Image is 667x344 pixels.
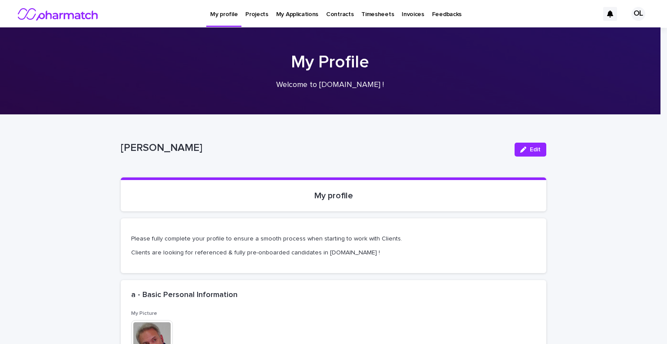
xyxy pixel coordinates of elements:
[515,143,546,157] button: Edit
[156,80,504,90] p: Welcome to [DOMAIN_NAME] !
[131,311,157,316] span: My Picture
[530,147,541,153] span: Edit
[17,5,99,23] img: nMxkRIEURaCxZB0ULbfH
[131,291,238,300] h2: a - Basic Personal Information
[117,52,543,73] h1: My Profile
[131,235,536,243] p: Please fully complete your profile to ensure a smooth process when starting to work with Clients.
[131,249,536,257] p: Clients are looking for referenced & fully pre-onboarded candidates in [DOMAIN_NAME] !
[121,142,508,154] p: [PERSON_NAME]
[131,190,536,201] p: My profile
[631,7,645,21] div: OL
